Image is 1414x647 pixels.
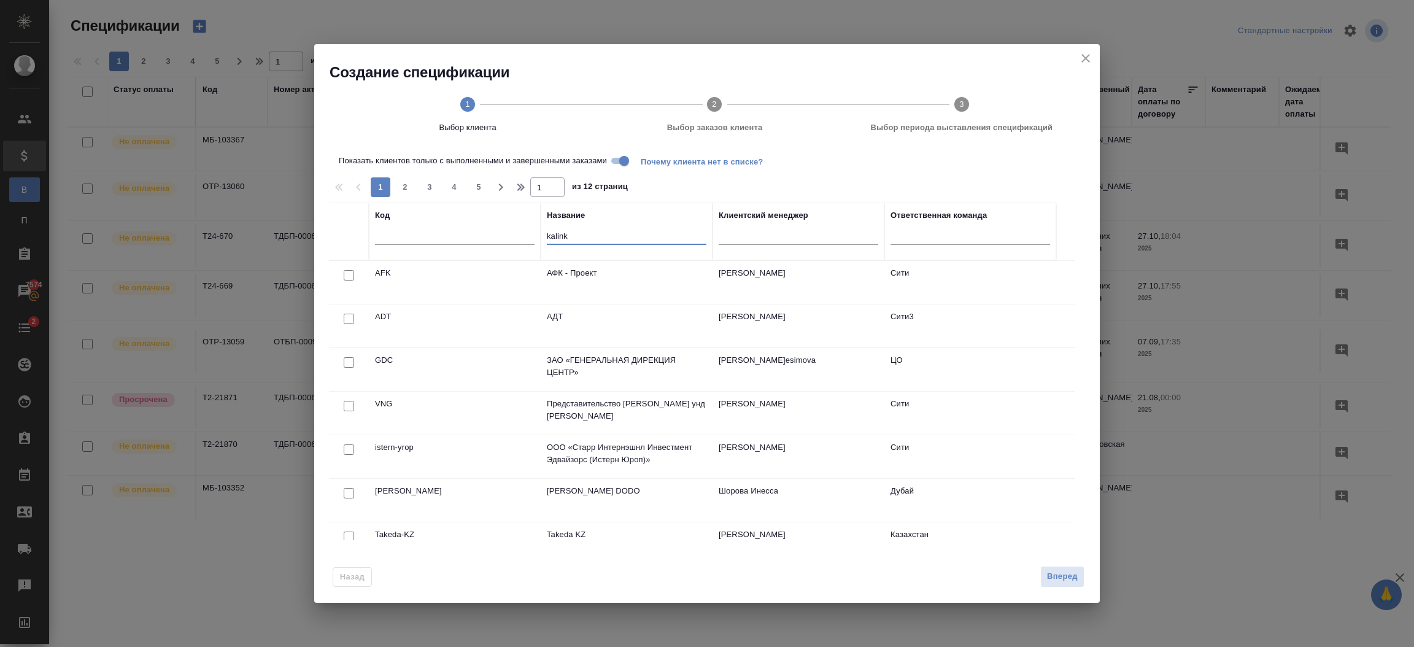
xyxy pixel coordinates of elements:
[547,209,585,222] div: Название
[843,122,1080,134] span: Выбор периода выставления спецификаций
[444,177,464,197] button: 4
[369,522,541,565] td: Takeda-KZ
[884,479,1056,522] td: Дубай
[572,179,628,197] span: из 12 страниц
[369,304,541,347] td: ADT
[469,177,489,197] button: 5
[1047,570,1078,584] span: Вперед
[713,479,884,522] td: Шорова Инесса
[713,304,884,347] td: [PERSON_NAME]
[420,177,439,197] button: 3
[884,348,1056,391] td: ЦО
[713,99,717,109] text: 2
[713,392,884,435] td: [PERSON_NAME]
[369,261,541,304] td: AFK
[547,311,706,323] p: АДТ
[465,99,469,109] text: 1
[884,435,1056,478] td: Сити
[884,522,1056,565] td: Казахстан
[547,485,706,497] p: [PERSON_NAME] DODO
[369,348,541,391] td: GDC
[713,435,884,478] td: [PERSON_NAME]
[1076,49,1095,68] button: close
[369,392,541,435] td: VNG
[713,261,884,304] td: [PERSON_NAME]
[395,177,415,197] button: 2
[469,181,489,193] span: 5
[884,304,1056,347] td: Сити3
[713,348,884,391] td: [PERSON_NAME]esimova
[375,209,390,222] div: Код
[891,209,987,222] div: Ответственная команда
[596,122,833,134] span: Выбор заказов клиента
[641,156,773,166] span: Почему клиента нет в списке?
[547,354,706,379] p: ЗАО «ГЕНЕРАЛЬНАЯ ДИРЕКЦИЯ ЦЕНТР»
[339,155,607,167] span: Показать клиентов только с выполненными и завершенными заказами
[884,392,1056,435] td: Сити
[1040,566,1084,587] button: Вперед
[369,435,541,478] td: istern-yrop
[719,209,808,222] div: Клиентский менеджер
[330,63,1100,82] h2: Создание спецификации
[547,398,706,422] p: Представительство [PERSON_NAME] унд [PERSON_NAME]
[547,267,706,279] p: АФК - Проект
[369,479,541,522] td: [PERSON_NAME]
[444,181,464,193] span: 4
[420,181,439,193] span: 3
[959,99,964,109] text: 3
[884,261,1056,304] td: Сити
[547,529,706,541] p: Takeda KZ
[395,181,415,193] span: 2
[349,122,586,134] span: Выбор клиента
[547,441,706,466] p: ООО «Старр Интернэшнл Инвестмент Эдвайзорс (Истерн Юроп)»
[713,522,884,565] td: [PERSON_NAME]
